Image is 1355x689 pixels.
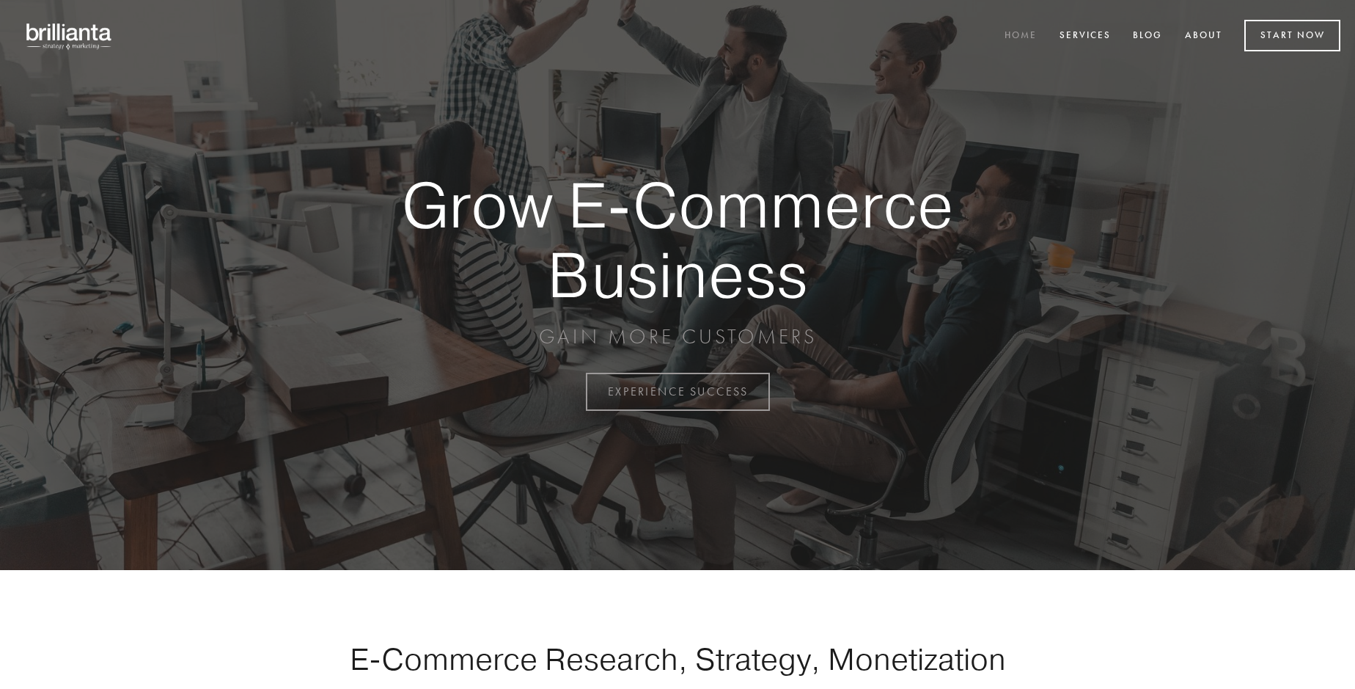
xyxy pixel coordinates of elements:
a: Start Now [1244,20,1340,51]
a: Blog [1123,24,1172,48]
a: EXPERIENCE SUCCESS [586,373,770,411]
a: About [1175,24,1232,48]
img: brillianta - research, strategy, marketing [15,15,125,57]
h1: E-Commerce Research, Strategy, Monetization [304,641,1051,677]
a: Services [1050,24,1120,48]
p: GAIN MORE CUSTOMERS [350,324,1005,350]
strong: Grow E-Commerce Business [350,170,1005,309]
a: Home [995,24,1046,48]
